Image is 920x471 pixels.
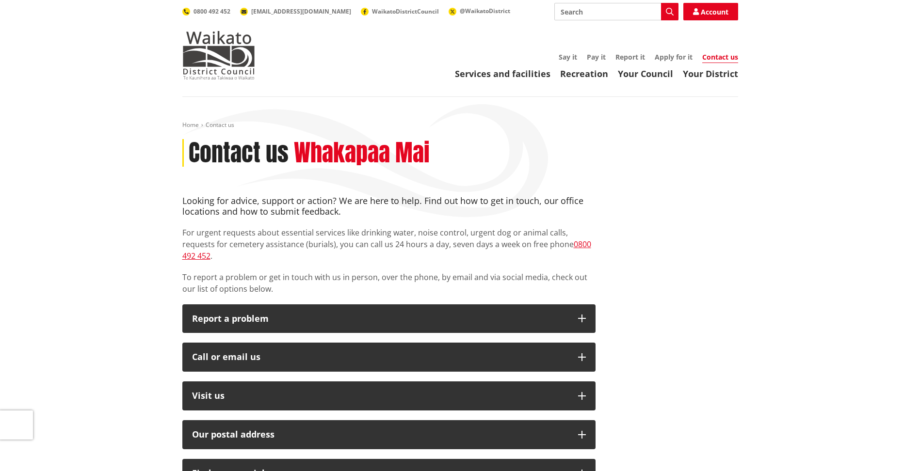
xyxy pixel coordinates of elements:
a: Your Council [618,68,673,79]
a: Services and facilities [455,68,550,79]
span: 0800 492 452 [194,7,230,16]
button: Call or email us [182,343,596,372]
a: @WaikatoDistrict [449,7,510,15]
a: [EMAIL_ADDRESS][DOMAIN_NAME] [240,7,351,16]
button: Report a problem [182,304,596,333]
a: Pay it [587,52,606,62]
a: Report it [615,52,645,62]
div: Call or email us [192,352,568,362]
p: To report a problem or get in touch with us in person, over the phone, by email and via social me... [182,271,596,295]
img: Waikato District Council - Te Kaunihera aa Takiwaa o Waikato [182,31,255,79]
a: Home [182,121,199,129]
a: 0800 492 452 [182,7,230,16]
a: WaikatoDistrictCouncil [361,7,439,16]
h1: Contact us [189,139,289,167]
a: Recreation [560,68,608,79]
button: Our postal address [182,420,596,449]
a: 0800 492 452 [182,239,591,261]
span: [EMAIL_ADDRESS][DOMAIN_NAME] [251,7,351,16]
a: Your District [683,68,738,79]
p: Report a problem [192,314,568,324]
h2: Our postal address [192,430,568,440]
a: Account [683,3,738,20]
a: Contact us [702,52,738,63]
a: Say it [559,52,577,62]
span: Contact us [206,121,234,129]
a: Apply for it [655,52,693,62]
h2: Whakapaa Mai [294,139,430,167]
p: Visit us [192,391,568,401]
span: @WaikatoDistrict [460,7,510,15]
nav: breadcrumb [182,121,738,129]
p: For urgent requests about essential services like drinking water, noise control, urgent dog or an... [182,227,596,262]
input: Search input [554,3,678,20]
h4: Looking for advice, support or action? We are here to help. Find out how to get in touch, our off... [182,196,596,217]
span: WaikatoDistrictCouncil [372,7,439,16]
button: Visit us [182,381,596,410]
